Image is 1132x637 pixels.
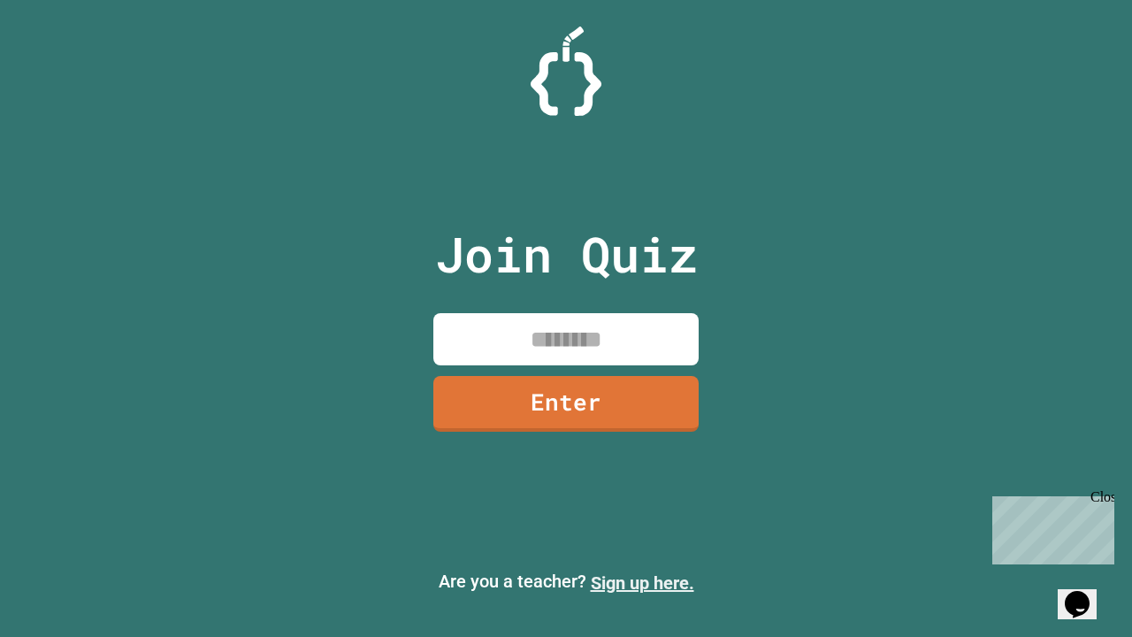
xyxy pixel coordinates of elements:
iframe: chat widget [1058,566,1114,619]
iframe: chat widget [985,489,1114,564]
div: Chat with us now!Close [7,7,122,112]
a: Sign up here. [591,572,694,594]
img: Logo.svg [531,27,601,116]
p: Are you a teacher? [14,568,1118,596]
a: Enter [433,376,699,432]
p: Join Quiz [435,218,698,291]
